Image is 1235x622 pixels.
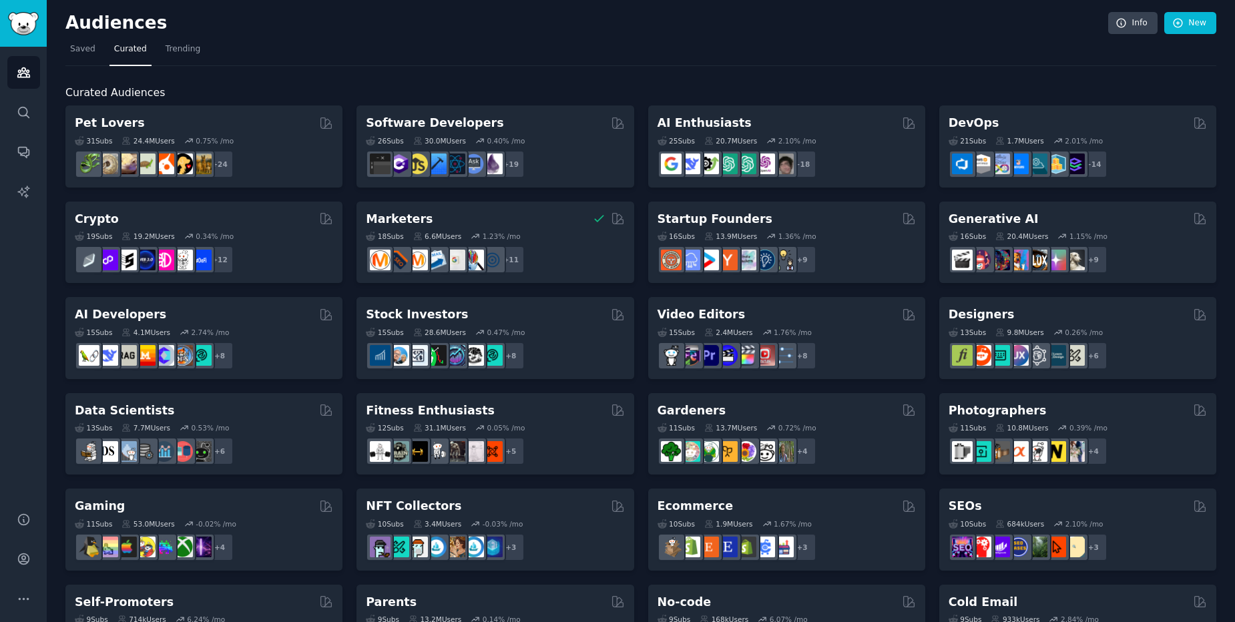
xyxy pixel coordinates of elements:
[366,306,468,323] h2: Stock Investors
[154,345,174,366] img: OpenSourceAI
[135,153,156,174] img: turtle
[445,441,465,462] img: fitness30plus
[97,537,118,557] img: CozyGamers
[121,423,170,432] div: 7.7M Users
[191,345,212,366] img: AIDevelopersSociety
[206,342,234,370] div: + 8
[704,328,753,337] div: 2.4M Users
[407,250,428,270] img: AskMarketing
[463,250,484,270] img: MarketingResearch
[773,153,794,174] img: ArtificalIntelligence
[154,537,174,557] img: gamers
[154,153,174,174] img: cockatiel
[949,402,1047,419] h2: Photographers
[121,232,174,241] div: 19.2M Users
[658,594,712,611] h2: No-code
[971,345,991,366] img: logodesign
[135,441,156,462] img: dataengineering
[717,250,738,270] img: ycombinator
[370,153,391,174] img: software
[116,441,137,462] img: statistics
[121,519,174,529] div: 53.0M Users
[370,250,391,270] img: content_marketing
[754,441,775,462] img: UrbanGardening
[1065,519,1103,529] div: 2.10 % /mo
[717,441,738,462] img: GardeningUK
[206,437,234,465] div: + 6
[487,423,525,432] div: 0.05 % /mo
[989,537,1010,557] img: seogrowth
[680,250,700,270] img: SaaS
[497,342,525,370] div: + 8
[698,153,719,174] img: AItoolsCatalog
[1079,150,1107,178] div: + 14
[658,328,695,337] div: 15 Sub s
[778,136,816,145] div: 2.10 % /mo
[1069,423,1107,432] div: 0.39 % /mo
[366,115,503,131] h2: Software Developers
[949,519,986,529] div: 10 Sub s
[1079,246,1107,274] div: + 9
[97,345,118,366] img: DeepSeek
[1079,533,1107,561] div: + 3
[114,43,147,55] span: Curated
[971,441,991,462] img: streetphotography
[971,153,991,174] img: AWS_Certified_Experts
[1008,153,1029,174] img: DevOpsLinks
[191,537,212,557] img: TwitchStreaming
[97,153,118,174] img: ballpython
[1108,12,1158,35] a: Info
[778,423,816,432] div: 0.72 % /mo
[192,328,230,337] div: 2.74 % /mo
[717,345,738,366] img: VideoEditors
[79,153,99,174] img: herpetology
[1027,441,1047,462] img: canon
[116,345,137,366] img: Rag
[172,537,193,557] img: XboxGamers
[192,423,230,432] div: 0.53 % /mo
[97,250,118,270] img: 0xPolygon
[370,345,391,366] img: dividends
[70,43,95,55] span: Saved
[1164,12,1216,35] a: New
[1045,250,1066,270] img: starryai
[1008,250,1029,270] img: sdforall
[661,441,682,462] img: vegetablegardening
[754,345,775,366] img: Youtubevideo
[1079,342,1107,370] div: + 6
[773,441,794,462] img: GardenersWorld
[191,153,212,174] img: dogbreed
[172,441,193,462] img: datasets
[463,441,484,462] img: physicaltherapy
[75,232,112,241] div: 19 Sub s
[949,232,986,241] div: 16 Sub s
[658,211,772,228] h2: Startup Founders
[482,441,503,462] img: personaltraining
[75,136,112,145] div: 31 Sub s
[1045,537,1066,557] img: GoogleSearchConsole
[952,537,973,557] img: SEO_Digital_Marketing
[658,232,695,241] div: 16 Sub s
[995,232,1048,241] div: 20.4M Users
[413,136,466,145] div: 30.0M Users
[482,153,503,174] img: elixir
[949,328,986,337] div: 13 Sub s
[75,211,119,228] h2: Crypto
[989,441,1010,462] img: AnalogCommunity
[704,136,757,145] div: 20.7M Users
[971,537,991,557] img: TechSEO
[196,136,234,145] div: 0.75 % /mo
[1027,345,1047,366] img: userexperience
[135,345,156,366] img: MistralAI
[366,232,403,241] div: 18 Sub s
[788,533,816,561] div: + 3
[1064,537,1085,557] img: The_SEO
[463,537,484,557] img: OpenseaMarket
[413,519,462,529] div: 3.4M Users
[121,328,170,337] div: 4.1M Users
[206,150,234,178] div: + 24
[989,250,1010,270] img: deepdream
[166,43,200,55] span: Trending
[196,519,236,529] div: -0.02 % /mo
[658,306,746,323] h2: Video Editors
